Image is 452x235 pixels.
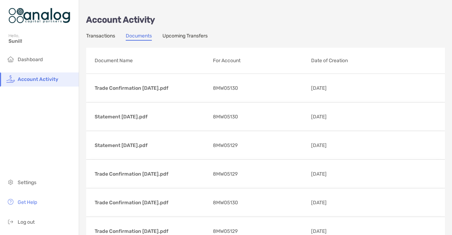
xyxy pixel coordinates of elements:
[18,76,58,82] span: Account Activity
[95,170,207,178] p: Trade Confirmation [DATE].pdf
[86,33,115,41] a: Transactions
[213,198,238,207] span: 8MW05130
[126,33,152,41] a: Documents
[311,56,414,65] p: Date of Creation
[6,178,15,186] img: settings icon
[311,170,362,178] p: [DATE]
[6,198,15,206] img: get-help icon
[86,16,445,24] p: Account Activity
[95,141,207,150] p: Statement [DATE].pdf
[18,180,36,186] span: Settings
[311,112,362,121] p: [DATE]
[311,141,362,150] p: [DATE]
[95,112,207,121] p: Statement [DATE].pdf
[213,84,238,93] span: 8MW05130
[6,217,15,226] img: logout icon
[6,75,15,83] img: activity icon
[213,56,305,65] p: For Account
[95,198,207,207] p: Trade Confirmation [DATE].pdf
[8,3,70,28] img: Zoe Logo
[18,57,43,63] span: Dashboard
[95,84,207,93] p: Trade Confirmation [DATE].pdf
[213,170,238,178] span: 8MW05129
[162,33,208,41] a: Upcoming Transfers
[213,112,238,121] span: 8MW05130
[8,38,75,44] span: Sunil!
[95,56,207,65] p: Document Name
[311,198,362,207] p: [DATE]
[213,141,238,150] span: 8MW05129
[6,55,15,63] img: household icon
[18,219,35,225] span: Log out
[311,84,362,93] p: [DATE]
[18,199,37,205] span: Get Help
